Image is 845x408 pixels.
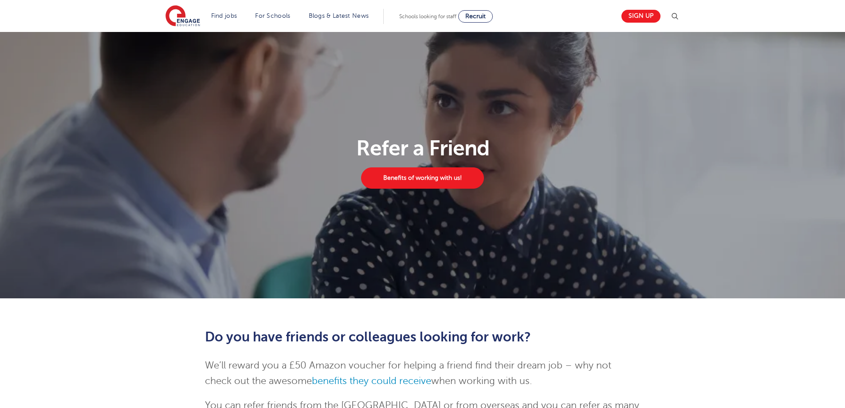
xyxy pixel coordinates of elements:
[255,12,290,19] a: For Schools
[458,10,493,23] a: Recruit
[312,376,431,386] a: benefits they could receive
[465,13,486,20] span: Recruit
[309,12,369,19] a: Blogs & Latest News
[621,10,660,23] a: Sign up
[160,138,685,159] h1: Refer a Friend
[165,5,200,28] img: Engage Education
[211,12,237,19] a: Find jobs
[205,358,640,389] p: We’ll reward you a £50 Amazon voucher for helping a friend find their dream job – why not check o...
[399,13,456,20] span: Schools looking for staff
[361,167,483,189] a: Benefits of working with us!
[205,329,640,345] h2: Do you have friends or colleagues looking for work?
